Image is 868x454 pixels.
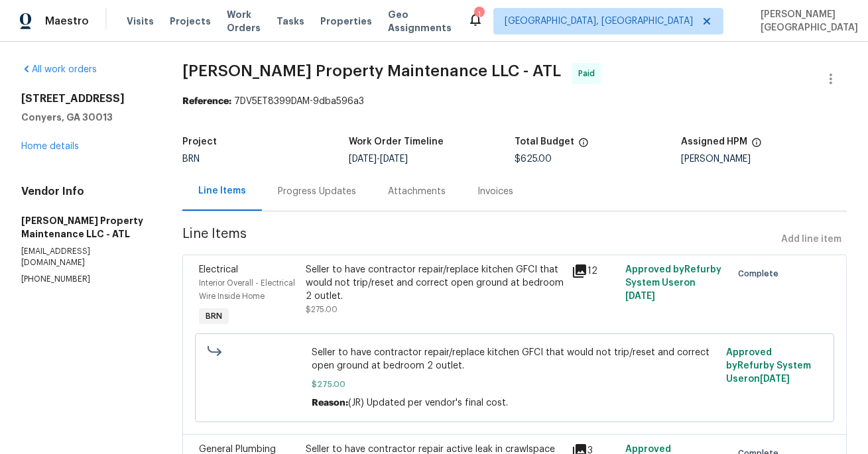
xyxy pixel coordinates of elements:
div: 7DV5ET8399DAM-9dba596a3 [182,95,847,108]
span: Properties [320,15,372,28]
h4: Vendor Info [21,185,151,198]
span: [DATE] [349,154,377,164]
span: (JR) Updated per vendor's final cost. [348,398,508,408]
span: BRN [182,154,200,164]
h5: Work Order Timeline [349,137,444,146]
span: BRN [200,310,227,323]
span: Approved by Refurby System User on [625,265,721,301]
span: $275.00 [306,306,338,313]
span: Complete [738,267,784,280]
span: General Plumbing [199,445,276,454]
span: Paid [578,67,600,80]
h5: [PERSON_NAME] Property Maintenance LLC - ATL [21,214,151,241]
h5: Assigned HPM [681,137,747,146]
h5: Project [182,137,217,146]
span: [DATE] [380,154,408,164]
div: 1 [474,8,483,21]
div: Progress Updates [278,185,356,198]
span: Approved by Refurby System User on [726,348,811,384]
p: [EMAIL_ADDRESS][DOMAIN_NAME] [21,246,151,268]
span: The total cost of line items that have been proposed by Opendoor. This sum includes line items th... [578,137,589,154]
span: [GEOGRAPHIC_DATA], [GEOGRAPHIC_DATA] [505,15,693,28]
span: Projects [170,15,211,28]
p: [PHONE_NUMBER] [21,274,151,285]
b: Reference: [182,97,231,106]
h5: Conyers, GA 30013 [21,111,151,124]
span: Interior Overall - Electrical Wire Inside Home [199,279,295,300]
span: Maestro [45,15,89,28]
div: Attachments [388,185,446,198]
div: Line Items [198,184,246,198]
span: Work Orders [227,8,261,34]
span: $275.00 [312,378,718,391]
div: Invoices [477,185,513,198]
div: 12 [572,263,617,279]
span: The hpm assigned to this work order. [751,137,762,154]
h5: Total Budget [515,137,574,146]
span: Seller to have contractor repair/replace kitchen GFCI that would not trip/reset and correct open ... [312,346,718,372]
span: [PERSON_NAME][GEOGRAPHIC_DATA] [755,8,858,34]
div: Seller to have contractor repair/replace kitchen GFCI that would not trip/reset and correct open ... [306,263,564,303]
a: Home details [21,142,79,151]
a: All work orders [21,65,97,74]
span: Electrical [199,265,238,274]
h2: [STREET_ADDRESS] [21,92,151,105]
span: Reason: [312,398,348,408]
span: Geo Assignments [388,8,452,34]
span: [PERSON_NAME] Property Maintenance LLC - ATL [182,63,561,79]
div: [PERSON_NAME] [681,154,847,164]
span: $625.00 [515,154,552,164]
span: Visits [127,15,154,28]
span: - [349,154,408,164]
span: [DATE] [625,292,655,301]
span: Tasks [277,17,304,26]
span: Line Items [182,227,776,252]
span: [DATE] [760,374,790,384]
